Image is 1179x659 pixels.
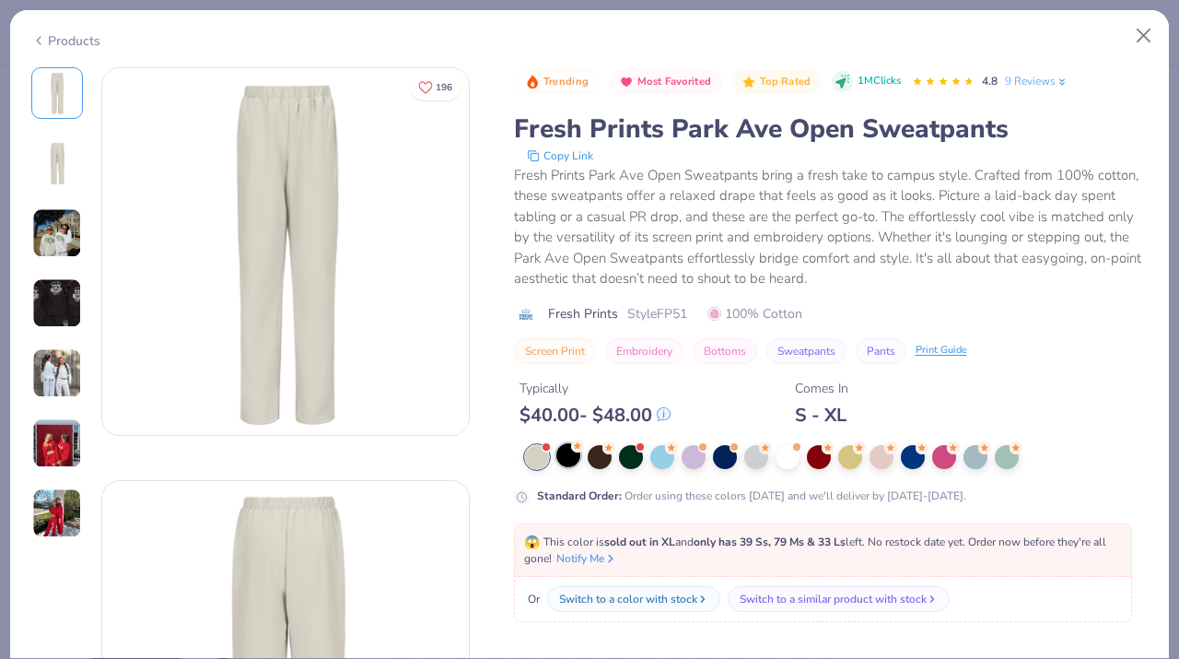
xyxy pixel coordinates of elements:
[795,404,848,427] div: S - XL
[35,141,79,185] img: Back
[740,591,927,607] div: Switch to a similar product with stock
[537,488,966,504] div: Order using these colors [DATE] and we'll deliver by [DATE]-[DATE].
[693,338,757,364] button: Bottoms
[605,338,683,364] button: Embroidery
[32,418,82,468] img: User generated content
[741,75,756,89] img: Top Rated sort
[548,304,618,324] span: Fresh Prints
[32,208,82,258] img: User generated content
[521,147,599,165] button: copy to clipboard
[516,70,599,94] button: Badge Button
[514,307,539,322] img: brand logo
[1005,73,1068,89] a: 9 Reviews
[32,488,82,538] img: User generated content
[694,535,846,549] strong: only has 39 Ss, 79 Ms & 33 Ls
[858,74,901,89] span: 1M Clicks
[604,535,675,549] strong: sold out in XL
[537,488,622,503] strong: Standard Order :
[524,535,1106,566] span: This color is and left. No restock date yet. Order now before they're all gone!
[619,75,634,89] img: Most Favorited sort
[35,71,79,115] img: Front
[524,534,540,551] span: 😱
[856,338,906,364] button: Pants
[102,68,469,435] img: Front
[519,404,671,427] div: $ 40.00 - $ 48.00
[32,348,82,398] img: User generated content
[514,165,1149,289] div: Fresh Prints Park Ave Open Sweatpants bring a fresh take to campus style. Crafted from 100% cotto...
[547,586,720,612] button: Switch to a color with stock
[982,74,998,88] span: 4.8
[32,278,82,328] img: User generated content
[543,76,589,87] span: Trending
[795,379,848,398] div: Comes In
[410,74,461,100] button: Like
[610,70,721,94] button: Badge Button
[525,75,540,89] img: Trending sort
[627,304,687,324] span: Style FP51
[559,591,697,607] div: Switch to a color with stock
[707,304,802,324] span: 100% Cotton
[728,586,950,612] button: Switch to a similar product with stock
[912,67,975,97] div: 4.8 Stars
[637,76,711,87] span: Most Favorited
[766,338,846,364] button: Sweatpants
[514,338,596,364] button: Screen Print
[436,83,452,92] span: 196
[31,31,100,51] div: Products
[514,112,1149,147] div: Fresh Prints Park Ave Open Sweatpants
[1126,18,1161,53] button: Close
[519,379,671,398] div: Typically
[524,591,540,607] span: Or
[732,70,821,94] button: Badge Button
[916,343,967,359] div: Print Guide
[556,550,617,567] button: Notify Me
[760,76,811,87] span: Top Rated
